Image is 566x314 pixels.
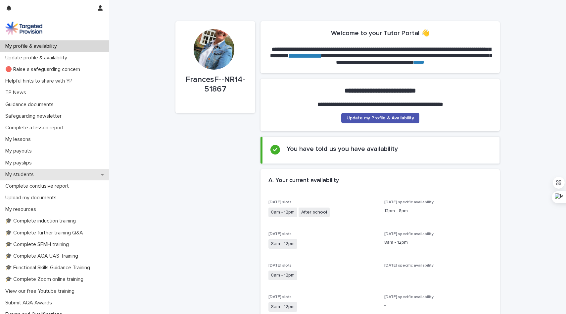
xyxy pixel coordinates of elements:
p: My profile & availability [3,43,62,49]
span: [DATE] slots [268,295,292,299]
span: [DATE] slots [268,264,292,268]
p: 12pm - 8pm [384,208,492,215]
p: Update profile & availability [3,55,72,61]
span: [DATE] specific availability [384,264,434,268]
img: M5nRWzHhSzIhMunXDL62 [5,22,42,35]
span: 8am - 12pm [268,208,297,217]
span: [DATE] specific availability [384,232,434,236]
p: 🎓 Complete further training Q&A [3,230,88,236]
p: 🎓 Complete SEMH training [3,241,74,248]
p: FrancesF--NR14-51867 [183,75,247,94]
p: Complete a lesson report [3,125,69,131]
p: - [384,271,492,278]
p: Guidance documents [3,101,59,108]
a: Update my Profile & Availability [341,113,419,123]
p: - [384,302,492,309]
h2: You have told us you have availability [287,145,398,153]
p: View our free Youtube training [3,288,80,294]
p: 🎓 Complete AQA UAS Training [3,253,83,259]
h2: A. Your current availability [268,177,339,184]
span: [DATE] slots [268,232,292,236]
p: Safeguarding newsletter [3,113,67,119]
span: 8am - 12pm [268,271,297,280]
span: [DATE] specific availability [384,200,434,204]
p: 🔴 Raise a safeguarding concern [3,66,85,73]
p: My payouts [3,148,37,154]
span: 8am - 12pm [268,302,297,312]
span: 8am - 12pm [268,239,297,249]
p: 🎓 Complete induction training [3,218,81,224]
p: Helpful hints to share with YP [3,78,78,84]
p: 8am - 12pm [384,239,492,246]
span: [DATE] slots [268,200,292,204]
span: Update my Profile & Availability [347,116,414,120]
p: Submit AQA Awards [3,300,57,306]
p: 🎓 Complete Zoom online training [3,276,89,283]
h2: Welcome to your Tutor Portal 👋 [331,29,430,37]
p: My students [3,171,39,178]
p: 🎓 Functional Skills Guidance Training [3,265,95,271]
p: My payslips [3,160,37,166]
p: TP News [3,90,31,96]
p: My lessons [3,136,36,143]
p: My resources [3,206,41,213]
p: Upload my documents [3,195,62,201]
span: [DATE] specific availability [384,295,434,299]
p: Complete conclusive report [3,183,74,189]
span: After school [299,208,330,217]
